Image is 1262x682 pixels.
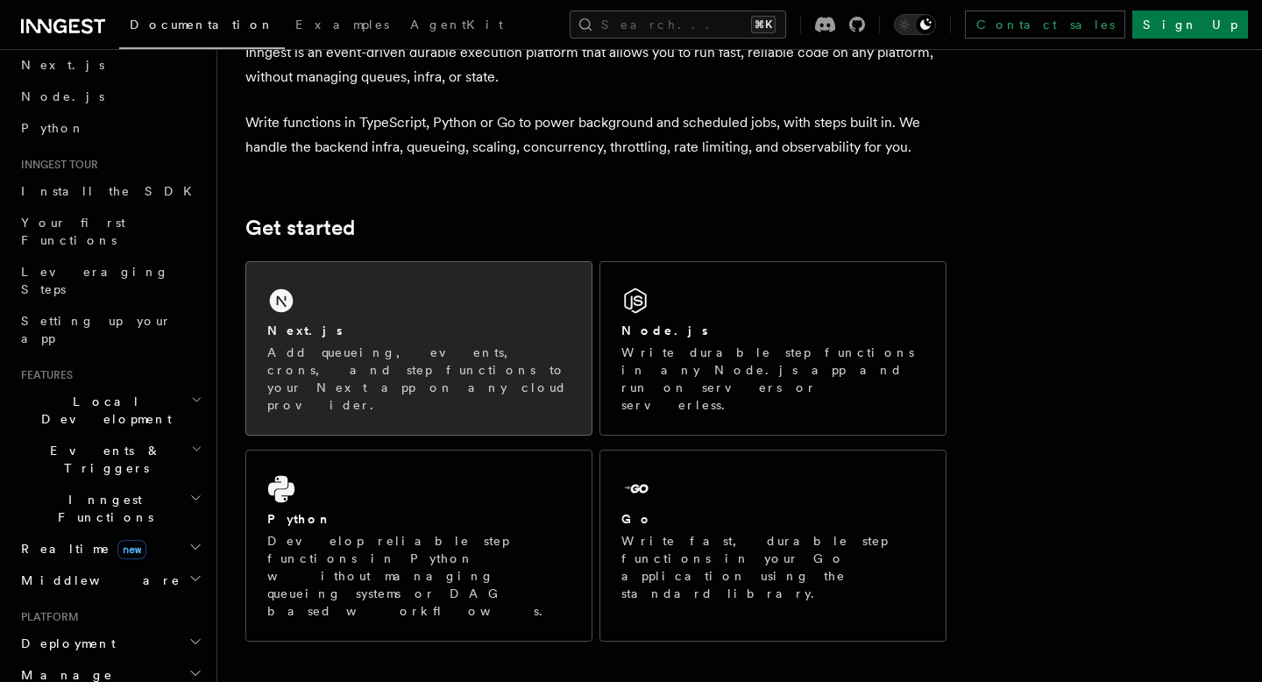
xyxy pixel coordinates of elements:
[130,18,274,32] span: Documentation
[599,261,946,436] a: Node.jsWrite durable step functions in any Node.js app and run on servers or serverless.
[245,261,592,436] a: Next.jsAdd queueing, events, crons, and step functions to your Next app on any cloud provider.
[21,216,125,247] span: Your first Functions
[14,628,206,659] button: Deployment
[14,572,181,589] span: Middleware
[14,491,189,526] span: Inngest Functions
[14,112,206,144] a: Python
[14,484,206,533] button: Inngest Functions
[267,510,332,528] h2: Python
[621,344,925,414] p: Write durable step functions in any Node.js app and run on servers or serverless.
[965,11,1125,39] a: Contact sales
[21,314,172,345] span: Setting up your app
[621,510,653,528] h2: Go
[14,207,206,256] a: Your first Functions
[894,14,936,35] button: Toggle dark mode
[267,322,343,339] h2: Next.js
[14,533,206,565] button: Realtimenew
[21,184,202,198] span: Install the SDK
[21,265,169,296] span: Leveraging Steps
[751,16,776,33] kbd: ⌘K
[400,5,514,47] a: AgentKit
[14,565,206,596] button: Middleware
[14,386,206,435] button: Local Development
[14,81,206,112] a: Node.js
[14,175,206,207] a: Install the SDK
[285,5,400,47] a: Examples
[295,18,389,32] span: Examples
[14,442,191,477] span: Events & Triggers
[14,158,98,172] span: Inngest tour
[119,5,285,49] a: Documentation
[621,532,925,602] p: Write fast, durable step functions in your Go application using the standard library.
[14,256,206,305] a: Leveraging Steps
[14,393,191,428] span: Local Development
[267,532,571,620] p: Develop reliable step functions in Python without managing queueing systems or DAG based workflows.
[21,58,104,72] span: Next.js
[14,540,146,558] span: Realtime
[14,635,116,652] span: Deployment
[21,121,85,135] span: Python
[599,450,946,642] a: GoWrite fast, durable step functions in your Go application using the standard library.
[14,305,206,354] a: Setting up your app
[570,11,786,39] button: Search...⌘K
[621,322,708,339] h2: Node.js
[1132,11,1248,39] a: Sign Up
[14,435,206,484] button: Events & Triggers
[245,40,946,89] p: Inngest is an event-driven durable execution platform that allows you to run fast, reliable code ...
[14,368,73,382] span: Features
[14,610,79,624] span: Platform
[14,49,206,81] a: Next.js
[410,18,503,32] span: AgentKit
[245,110,946,160] p: Write functions in TypeScript, Python or Go to power background and scheduled jobs, with steps bu...
[245,450,592,642] a: PythonDevelop reliable step functions in Python without managing queueing systems or DAG based wo...
[117,540,146,559] span: new
[267,344,571,414] p: Add queueing, events, crons, and step functions to your Next app on any cloud provider.
[245,216,355,240] a: Get started
[21,89,104,103] span: Node.js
